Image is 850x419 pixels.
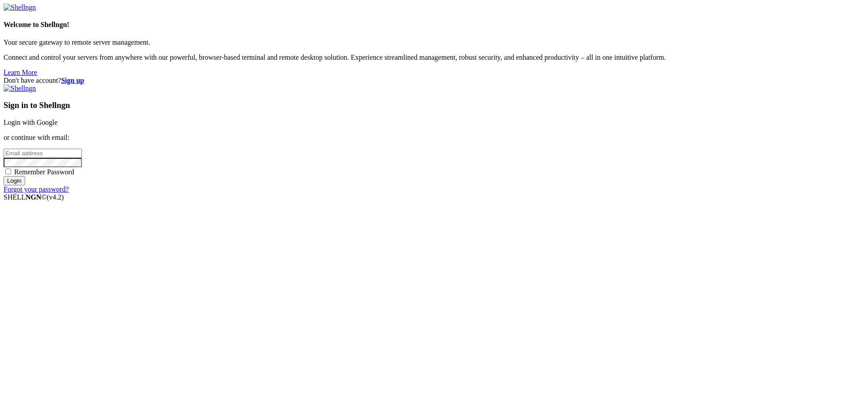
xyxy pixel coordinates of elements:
div: Don't have account? [4,77,846,85]
span: Remember Password [14,168,74,176]
a: Sign up [61,77,84,84]
img: Shellngn [4,85,36,92]
input: Login [4,176,25,185]
p: Your secure gateway to remote server management. [4,38,846,46]
a: Learn More [4,69,37,76]
h4: Welcome to Shellngn! [4,21,846,29]
p: or continue with email: [4,134,846,142]
a: Login with Google [4,119,58,126]
span: SHELL © [4,193,64,201]
input: Remember Password [5,169,11,174]
a: Forgot your password? [4,185,69,193]
h3: Sign in to Shellngn [4,100,846,110]
img: Shellngn [4,4,36,12]
b: NGN [26,193,42,201]
span: 4.2.0 [47,193,64,201]
p: Connect and control your servers from anywhere with our powerful, browser-based terminal and remo... [4,54,846,62]
input: Email address [4,149,82,158]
